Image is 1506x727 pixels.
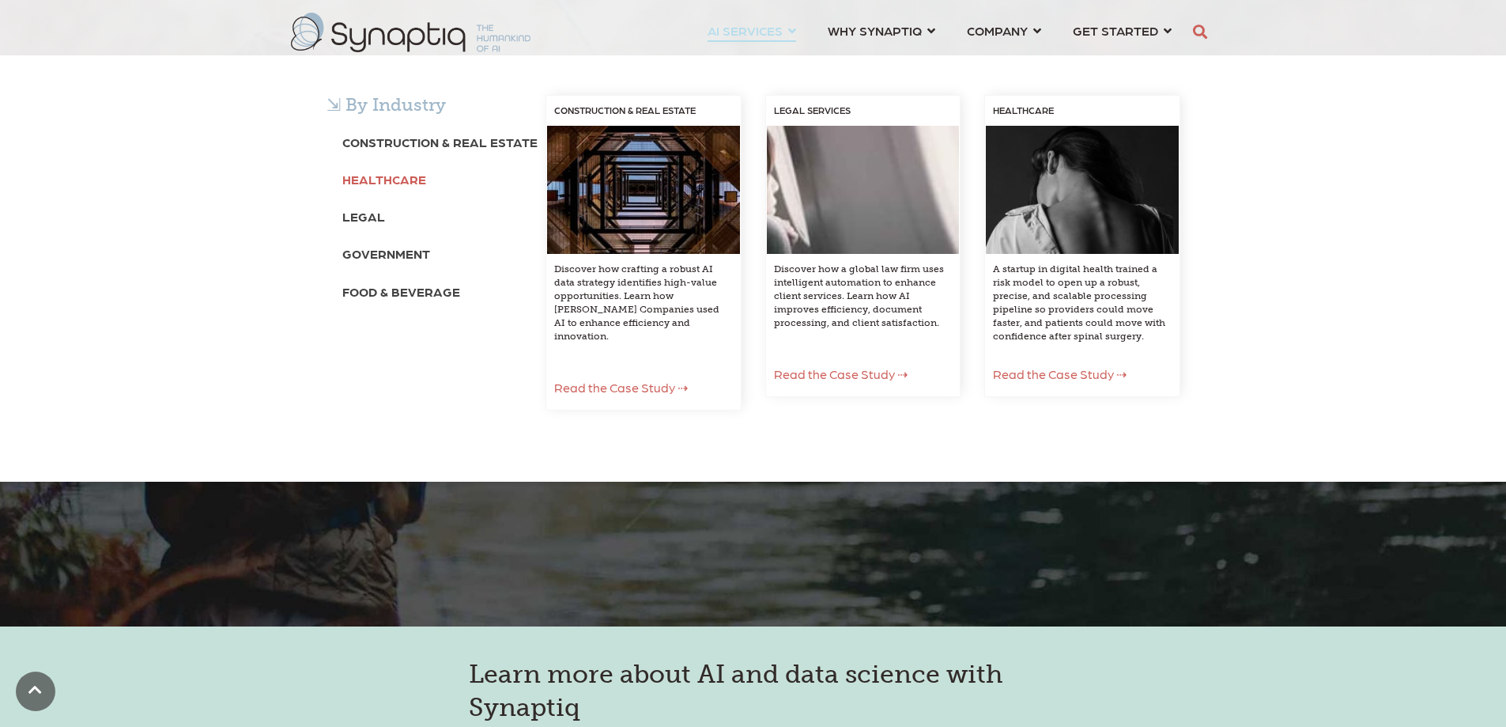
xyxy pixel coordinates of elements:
[1073,20,1158,41] span: GET STARTED
[839,475,1005,516] iframe: Embedded CTA
[1047,475,1154,516] iframe: Embedded CTA
[1073,16,1172,45] a: GET STARTED
[708,16,796,45] a: AI SERVICES
[692,4,1187,61] nav: menu
[967,16,1041,45] a: COMPANY
[291,13,530,52] img: synaptiq logo-2
[828,16,935,45] a: WHY SYNAPTIQ
[469,658,1038,724] h3: Learn more about AI and data science with Synaptiq
[967,20,1028,41] span: COMPANY
[828,20,922,41] span: WHY SYNAPTIQ
[708,20,783,41] span: AI SERVICES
